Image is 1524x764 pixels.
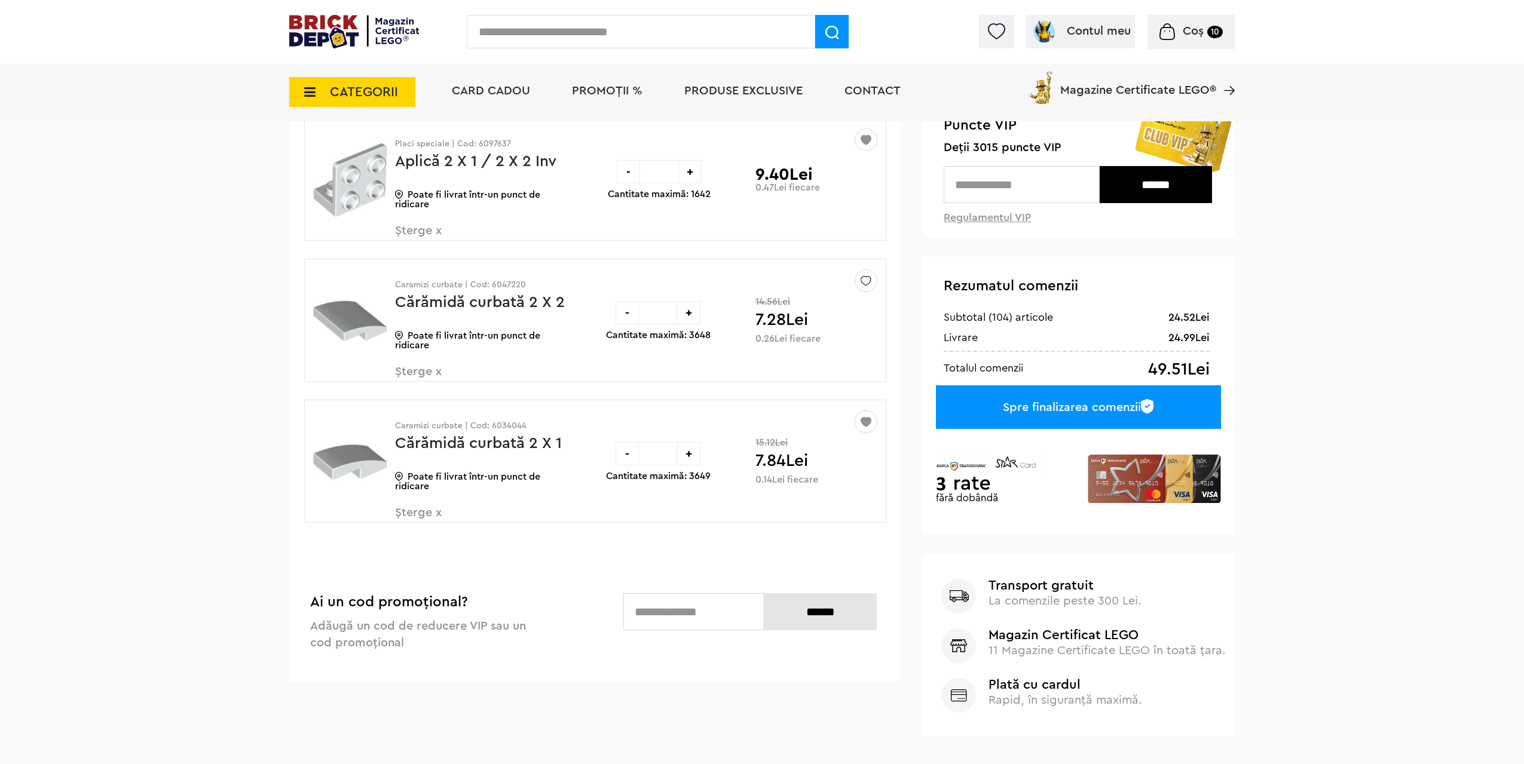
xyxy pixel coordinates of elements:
[1148,361,1210,378] div: 49.51Lei
[395,190,565,209] p: Poate fi livrat într-un punct de ridicare
[755,452,808,469] span: 7.84Lei
[944,141,1214,155] span: Deții 3015 puncte VIP
[617,160,640,183] div: -
[941,678,976,713] img: Plată cu cardul
[944,279,1078,293] span: Rezumatul comenzii
[684,85,803,97] a: Produse exclusive
[313,417,387,507] img: Cărămidă curbată 2 X 1
[844,85,901,97] a: Contact
[755,475,818,484] p: 0.14Lei fiecare
[330,85,398,99] span: CATEGORII
[989,579,1226,592] b: Transport gratuit
[1168,310,1210,324] div: 24.52Lei
[616,301,639,324] div: -
[944,361,1023,375] div: Totalul comenzii
[572,85,642,97] a: PROMOȚII %
[755,183,820,192] p: 0.47Lei fiecare
[310,595,468,609] span: Ai un cod promoțional?
[1216,69,1235,81] a: Magazine Certificate LEGO®
[989,645,1226,656] span: 11 Magazine Certificate LEGO în toată țara.
[755,311,808,328] span: 7.28Lei
[755,334,821,343] p: 0.26Lei fiecare
[313,276,387,366] img: Cărămidă curbată 2 X 2
[678,160,702,183] div: +
[941,579,976,613] img: Transport gratuit
[395,140,565,148] p: Placi speciale | Cod: 6097637
[677,301,700,324] div: +
[944,116,1214,135] span: Puncte VIP
[395,435,562,451] a: Cărămidă curbată 2 X 1
[755,297,808,306] span: 14.56Lei
[936,385,1221,429] a: Spre finalizarea comenzii
[395,331,565,350] p: Poate fi livrat într-un punct de ridicare
[989,678,1226,691] b: Plată cu cardul
[395,225,535,250] span: Șterge x
[452,85,530,97] a: Card Cadou
[395,294,565,310] a: Cărămidă curbată 2 X 2
[989,595,1142,607] span: La comenzile peste 300 Lei.
[395,366,535,391] span: Șterge x
[944,330,978,345] div: Livrare
[395,507,535,532] span: Șterge x
[616,442,639,465] div: -
[944,310,1053,324] div: Subtotal (104) articole
[395,281,565,289] p: Caramizi curbate | Cod: 6047220
[989,628,1226,642] b: Magazin Certificat LEGO
[1183,25,1204,37] span: Coș
[989,694,1142,706] span: Rapid, în siguranță maximă.
[1067,25,1131,37] span: Contul meu
[395,472,565,491] p: Poate fi livrat într-un punct de ridicare
[1060,69,1216,96] span: Magazine Certificate LEGO®
[395,154,556,169] a: Aplică 2 X 1 / 2 X 2 Inv
[941,628,976,663] img: Magazin Certificat LEGO
[310,620,526,649] span: Adăugă un cod de reducere VIP sau un cod promoțional
[755,166,813,183] p: 9.40Lei
[1031,25,1131,37] a: Contul meu
[1168,330,1210,345] div: 24.99Lei
[313,135,387,225] img: Aplică 2 X 1 / 2 X 2 Inv
[677,442,700,465] div: +
[944,212,1031,223] a: Regulamentul VIP
[1207,26,1223,38] small: 10
[606,330,711,340] p: Cantitate maximă: 3648
[606,471,711,481] p: Cantitate maximă: 3649
[608,189,711,199] p: Cantitate maximă: 1642
[755,438,808,447] span: 15.12Lei
[395,422,565,430] p: Caramizi curbate | Cod: 6034044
